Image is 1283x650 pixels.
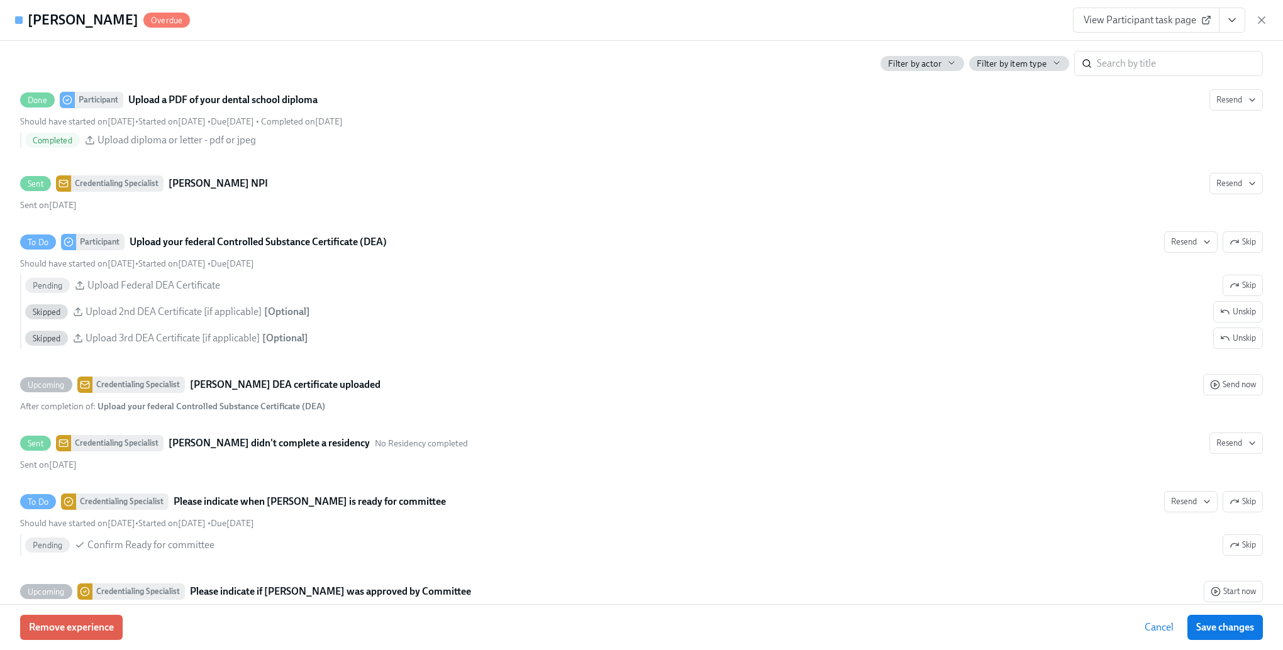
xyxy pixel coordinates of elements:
[1211,585,1256,598] span: Start now
[1230,495,1256,508] span: Skip
[25,541,70,550] span: Pending
[25,281,70,290] span: Pending
[190,377,380,392] strong: [PERSON_NAME] DEA certificate uploaded
[174,494,446,509] strong: Please indicate when [PERSON_NAME] is ready for committee
[86,331,260,345] span: Upload 3rd DEA Certificate [if applicable]
[888,58,941,70] span: Filter by actor
[1220,306,1256,318] span: Unskip
[1219,8,1245,33] button: View task page
[880,56,964,71] button: Filter by actor
[262,331,308,345] div: [ Optional ]
[1073,8,1219,33] a: View Participant task page
[20,380,72,390] span: Upcoming
[969,56,1069,71] button: Filter by item type
[92,583,185,600] div: Credentialing Specialist
[1216,177,1256,190] span: Resend
[20,497,56,507] span: To Do
[25,307,68,317] span: Skipped
[20,200,77,211] span: Tuesday, June 24th 2025, 12:57 pm
[138,116,206,127] span: Monday, May 5th 2025, 10:01 am
[1223,231,1263,253] button: To DoParticipantUpload your federal Controlled Substance Certificate (DEA)ResendShould have start...
[71,175,164,192] div: Credentialing Specialist
[1209,89,1263,111] button: DoneParticipantUpload a PDF of your dental school diplomaShould have started on[DATE]•Started on[...
[1209,173,1263,194] button: SentCredentialing Specialist[PERSON_NAME] NPISent on[DATE]
[20,460,77,470] span: Thursday, July 10th 2025, 4:04 pm
[1230,279,1256,292] span: Skip
[86,305,262,319] span: Upload 2nd DEA Certificate [if applicable]
[20,517,254,529] div: • •
[1097,51,1263,76] input: Search by title
[1084,14,1209,26] span: View Participant task page
[1216,94,1256,106] span: Resend
[75,92,123,108] div: Participant
[1213,328,1263,349] button: To DoParticipantUpload your federal Controlled Substance Certificate (DEA)ResendSkipShould have s...
[1203,374,1263,395] button: UpcomingCredentialing Specialist[PERSON_NAME] DEA certificate uploadedAfter completion of: Upload...
[138,518,206,529] span: Monday, May 5th 2025, 10:01 am
[20,400,325,412] div: After completion of :
[1204,581,1263,602] button: UpcomingCredentialing SpecialistPlease indicate if [PERSON_NAME] was approved by CommitteeAfter c...
[1209,432,1263,454] button: SentCredentialing Specialist[PERSON_NAME] didn't complete a residencyNo Residency completedSent o...
[1216,437,1256,449] span: Resend
[190,584,471,599] strong: Please indicate if [PERSON_NAME] was approved by Committee
[169,176,268,191] strong: [PERSON_NAME] NPI
[20,238,56,247] span: To Do
[76,493,169,510] div: Credentialing Specialist
[20,439,51,448] span: Sent
[375,438,468,449] span: This message uses the "No Residency completed" audience
[1171,236,1211,248] span: Resend
[1145,621,1174,634] span: Cancel
[1136,615,1182,640] button: Cancel
[138,258,206,269] span: Monday, May 5th 2025, 10:01 am
[1223,275,1263,296] button: To DoParticipantUpload your federal Controlled Substance Certificate (DEA)ResendSkipShould have s...
[20,116,343,128] div: • • •
[143,16,190,25] span: Overdue
[261,116,343,127] span: Thursday, August 7th 2025, 4:18 pm
[20,587,72,597] span: Upcoming
[71,435,164,451] div: Credentialing Specialist
[1196,621,1254,634] span: Save changes
[1223,491,1263,512] button: To DoCredentialing SpecialistPlease indicate when [PERSON_NAME] is ready for committeeResendShoul...
[130,234,387,250] strong: Upload your federal Controlled Substance Certificate (DEA)
[25,136,80,145] span: Completed
[20,615,123,640] button: Remove experience
[211,116,254,127] span: Monday, August 4th 2025, 10:00 am
[20,258,135,269] span: Monday, June 30th 2025, 10:00 am
[1210,378,1256,391] span: Send now
[264,305,310,319] div: [ Optional ]
[1164,491,1218,512] button: To DoCredentialing SpecialistPlease indicate when [PERSON_NAME] is ready for committeeSkipShould ...
[169,436,370,451] strong: [PERSON_NAME] didn't complete a residency
[92,377,185,393] div: Credentialing Specialist
[97,133,256,147] span: Upload diploma or letter - pdf or jpeg
[977,58,1047,70] span: Filter by item type
[87,538,214,552] span: Confirm Ready for committee
[87,278,220,292] span: Upload Federal DEA Certificate
[211,258,254,269] span: Monday, August 25th 2025, 10:00 am
[211,518,254,529] span: Monday, October 20th 2025, 10:00 am
[1223,534,1263,556] button: To DoCredentialing SpecialistPlease indicate when [PERSON_NAME] is ready for committeeResendSkipS...
[20,258,254,270] div: • •
[29,621,114,634] span: Remove experience
[1213,301,1263,322] button: To DoParticipantUpload your federal Controlled Substance Certificate (DEA)ResendSkipShould have s...
[20,96,55,105] span: Done
[20,116,135,127] span: Monday, June 23rd 2025, 10:00 am
[97,401,325,412] strong: Upload your federal Controlled Substance Certificate (DEA)
[25,334,68,343] span: Skipped
[28,11,138,30] h4: [PERSON_NAME]
[1230,539,1256,551] span: Skip
[20,179,51,189] span: Sent
[1220,332,1256,344] span: Unskip
[1171,495,1211,508] span: Resend
[1164,231,1218,253] button: To DoParticipantUpload your federal Controlled Substance Certificate (DEA)SkipShould have started...
[76,234,125,250] div: Participant
[128,92,318,107] strong: Upload a PDF of your dental school diploma
[1187,615,1263,640] button: Save changes
[20,518,135,529] span: Monday, July 28th 2025, 10:00 am
[1230,236,1256,248] span: Skip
